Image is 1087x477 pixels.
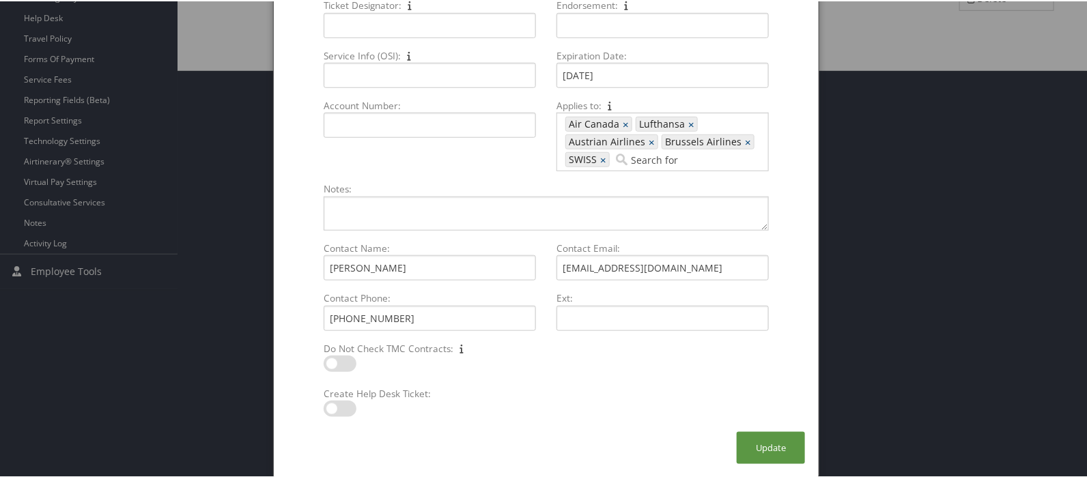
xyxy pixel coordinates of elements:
[324,12,536,37] input: Ticket Designator:
[318,386,541,399] label: Create Help Desk Ticket:
[324,61,536,87] input: Service Info (OSI):
[566,134,645,147] span: Austrian Airlines
[551,240,774,254] label: Contact Email:
[636,116,685,130] span: Lufthansa
[737,431,805,463] button: Update
[662,134,742,147] span: Brussels Airlines
[556,61,769,87] input: Expiration Date:
[324,304,536,330] input: Contact Phone:
[551,98,774,111] label: Applies to:
[623,116,632,130] a: ×
[324,254,536,279] input: Contact Name:
[556,12,769,37] input: Endorsement:
[318,48,541,61] label: Service Info (OSI):
[566,116,619,130] span: Air Canada
[318,290,541,304] label: Contact Phone:
[745,134,754,147] a: ×
[551,290,774,304] label: Ext:
[324,195,769,229] textarea: Notes:
[318,181,774,194] label: Notes:
[318,341,541,354] label: Do Not Check TMC Contracts:
[556,304,769,330] input: Ext:
[318,240,541,254] label: Contact Name:
[688,116,697,130] a: ×
[324,111,536,136] input: Account Number:
[551,48,774,61] label: Expiration Date:
[556,254,769,279] input: Contact Email:
[600,151,609,165] a: ×
[318,98,541,111] label: Account Number:
[566,151,597,165] span: SWISS
[649,134,658,147] a: ×
[613,151,690,165] input: Applies to: Air Canada×Lufthansa×Austrian Airlines×Brussels Airlines×SWISS×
